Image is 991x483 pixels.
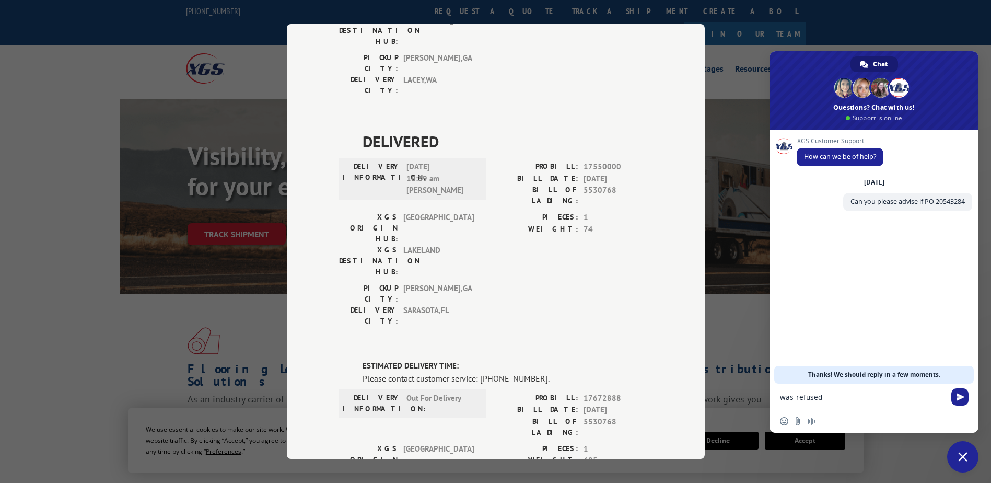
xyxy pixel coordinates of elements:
span: 17672888 [584,393,652,405]
span: 74 [584,224,652,236]
div: Chat [850,56,898,72]
label: XGS ORIGIN HUB: [339,212,398,245]
div: [DATE] [864,179,884,186]
span: [DATE] 10:39 am [PERSON_NAME] [406,161,477,197]
textarea: Compose your message... [780,393,945,402]
span: 605 [584,455,652,467]
span: Send [951,388,969,406]
label: DELIVERY CITY: [339,305,398,327]
label: DELIVERY INFORMATION: [342,161,401,197]
span: How can we be of help? [804,152,876,161]
span: [PERSON_NAME] , GA [403,52,474,74]
label: BILL DATE: [496,173,578,185]
span: [DATE] [584,404,652,416]
span: SARASOTA , FL [403,305,474,327]
span: Thanks! We should reply in a few moments. [808,366,940,384]
label: WEIGHT: [496,455,578,467]
span: [GEOGRAPHIC_DATA] [403,212,474,245]
span: LAKELAND [403,245,474,278]
span: [DATE] [584,173,652,185]
span: 1 [584,212,652,224]
label: PROBILL: [496,161,578,173]
span: Send a file [794,417,802,425]
span: XGS Customer Support [797,137,883,145]
label: ESTIMATED DELIVERY TIME: [363,360,652,372]
span: Out For Delivery [406,393,477,415]
label: PICKUP CITY: [339,52,398,74]
div: Please contact customer service: [PHONE_NUMBER]. [363,372,652,385]
span: 5530768 [584,416,652,438]
label: PICKUP CITY: [339,283,398,305]
label: XGS DESTINATION HUB: [339,14,398,47]
span: DELIVERED [363,130,652,153]
span: 1 [584,443,652,455]
label: XGS ORIGIN HUB: [339,443,398,476]
span: Insert an emoji [780,417,788,425]
span: [PERSON_NAME] , GA [403,283,474,305]
label: WEIGHT: [496,224,578,236]
span: 5530768 [584,185,652,206]
label: BILL OF LADING: [496,416,578,438]
span: LACEY , WA [403,74,474,96]
span: Can you please advise if PO 20543284 [850,197,965,206]
label: PIECES: [496,443,578,455]
label: BILL DATE: [496,404,578,416]
label: DELIVERY CITY: [339,74,398,96]
span: [GEOGRAPHIC_DATA] [403,14,474,47]
label: XGS DESTINATION HUB: [339,245,398,278]
div: Close chat [947,441,978,473]
label: BILL OF LADING: [496,185,578,206]
label: DELIVERY INFORMATION: [342,393,401,415]
span: Audio message [807,417,815,425]
label: PROBILL: [496,393,578,405]
label: PIECES: [496,212,578,224]
span: Chat [873,56,888,72]
span: [GEOGRAPHIC_DATA] [403,443,474,476]
span: 17550000 [584,161,652,173]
